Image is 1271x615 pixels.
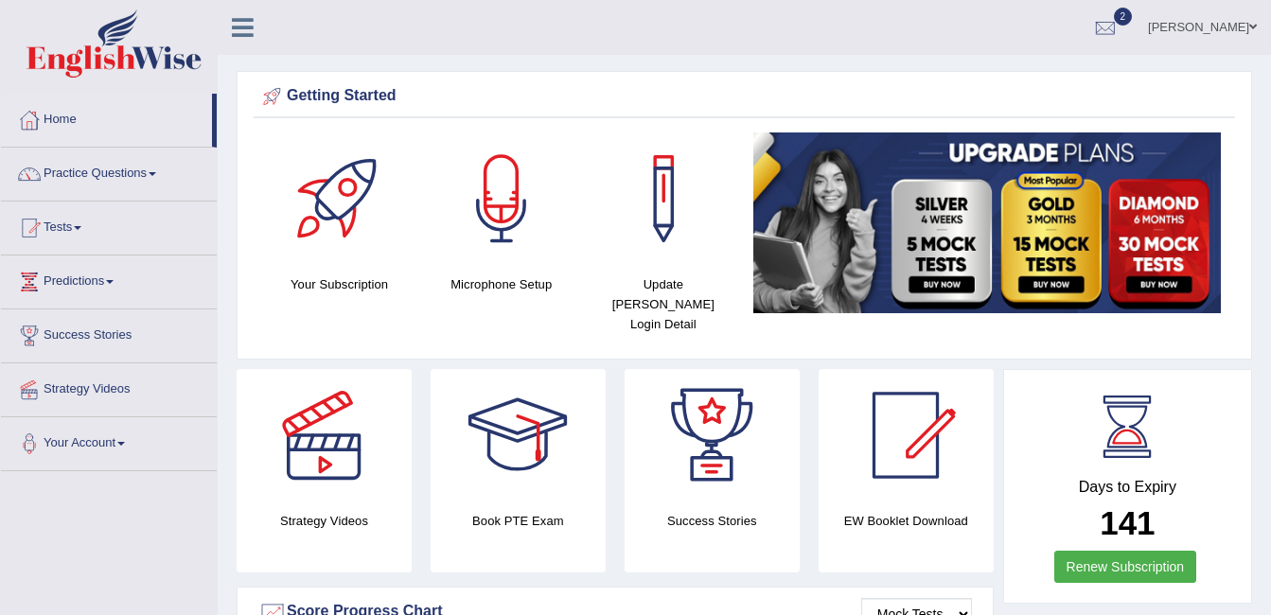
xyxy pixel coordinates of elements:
h4: Success Stories [625,511,800,531]
h4: Microphone Setup [430,274,573,294]
div: Getting Started [258,82,1230,111]
img: small5.jpg [753,132,1221,313]
a: Home [1,94,212,141]
a: Renew Subscription [1054,551,1197,583]
b: 141 [1100,504,1155,541]
a: Practice Questions [1,148,217,195]
h4: EW Booklet Download [819,511,994,531]
span: 2 [1114,8,1133,26]
a: Success Stories [1,309,217,357]
a: Predictions [1,255,217,303]
h4: Your Subscription [268,274,411,294]
a: Your Account [1,417,217,465]
h4: Book PTE Exam [431,511,606,531]
h4: Strategy Videos [237,511,412,531]
h4: Days to Expiry [1025,479,1230,496]
a: Strategy Videos [1,363,217,411]
a: Tests [1,202,217,249]
h4: Update [PERSON_NAME] Login Detail [591,274,734,334]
